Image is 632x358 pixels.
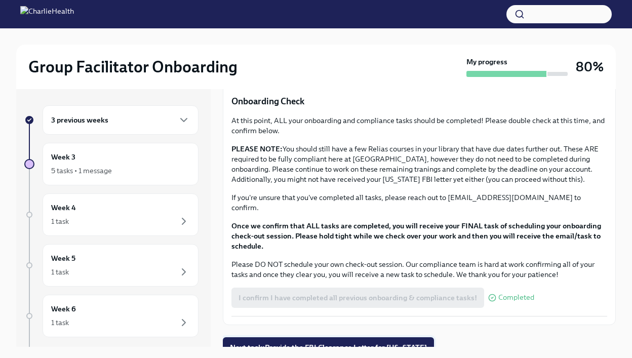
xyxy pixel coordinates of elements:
[231,192,607,213] p: If you're unsure that you've completed all tasks, please reach out to [EMAIL_ADDRESS][DOMAIN_NAME...
[498,294,534,301] span: Completed
[231,221,601,251] strong: Once we confirm that ALL tasks are completed, you will receive your FINAL task of scheduling your...
[43,105,199,135] div: 3 previous weeks
[51,166,112,176] div: 5 tasks • 1 message
[43,346,120,355] span: Experience ends
[20,6,74,22] img: CharlieHealth
[51,216,69,226] div: 1 task
[230,342,427,352] span: Next task : Provide the FBI Clearance Letter for [US_STATE]
[51,267,69,277] div: 1 task
[24,193,199,236] a: Week 41 task
[28,57,238,77] h2: Group Facilitator Onboarding
[231,95,607,107] p: Onboarding Check
[51,253,75,264] h6: Week 5
[24,295,199,337] a: Week 61 task
[51,317,69,328] div: 1 task
[466,57,507,67] strong: My progress
[576,58,604,76] h3: 80%
[231,144,607,184] p: You should still have a few Relias courses in your library that have due dates further out. These...
[51,114,108,126] h6: 3 previous weeks
[24,143,199,185] a: Week 35 tasks • 1 message
[24,244,199,287] a: Week 51 task
[231,115,607,136] p: At this point, ALL your onboarding and compliance tasks should be completed! Please double check ...
[51,151,75,163] h6: Week 3
[51,303,76,314] h6: Week 6
[231,259,607,280] p: Please DO NOT schedule your own check-out session. Our compliance team is hard at work confirming...
[51,202,76,213] h6: Week 4
[96,346,120,355] strong: [DATE]
[223,337,434,357] button: Next task:Provide the FBI Clearance Letter for [US_STATE]
[231,144,283,153] strong: PLEASE NOTE:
